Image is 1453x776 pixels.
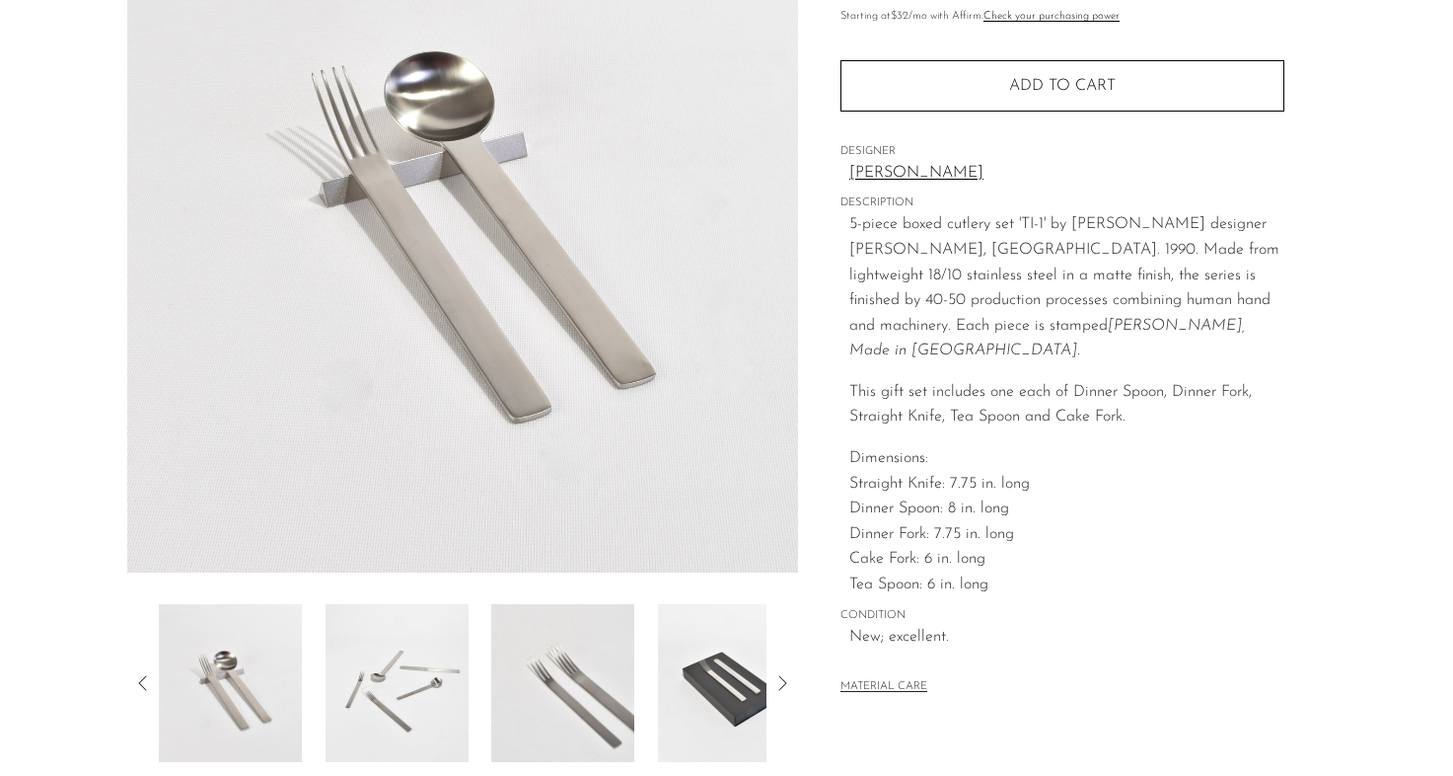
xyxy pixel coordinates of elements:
span: Add to cart [1009,78,1116,94]
span: DESIGNER [840,143,1284,161]
img: TI-1 Boxed Cutlery Set, Matte [659,604,802,762]
a: [PERSON_NAME] [849,161,1284,187]
p: Dimensions: Straight Knife: 7.75 in. long Dinner Spoon: 8 in. long Dinner Fork: 7.75 in. long Cak... [849,446,1284,598]
span: DESCRIPTION [840,194,1284,212]
span: 5-piece boxed cutlery set 'TI-1' by [PERSON_NAME] designer [PERSON_NAME], [GEOGRAPHIC_DATA]. 1990... [849,216,1279,358]
img: TI-1 Boxed Cutlery Set, Matte [159,604,302,762]
p: This gift set includes one each of Dinner Spoon, Dinner Fork, Straight Knife, Tea Spoon and Cake ... [849,380,1284,430]
a: Check your purchasing power - Learn more about Affirm Financing (opens in modal) [983,11,1120,22]
span: New; excellent. [849,625,1284,651]
button: Add to cart [840,60,1284,112]
span: $32 [891,11,908,22]
button: MATERIAL CARE [840,680,927,695]
p: Starting at /mo with Affirm. [840,8,1284,26]
img: TI-1 Boxed Cutlery Set, Matte [492,604,635,762]
img: TI-1 Boxed Cutlery Set, Matte [326,604,469,762]
span: CONDITION [840,607,1284,625]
